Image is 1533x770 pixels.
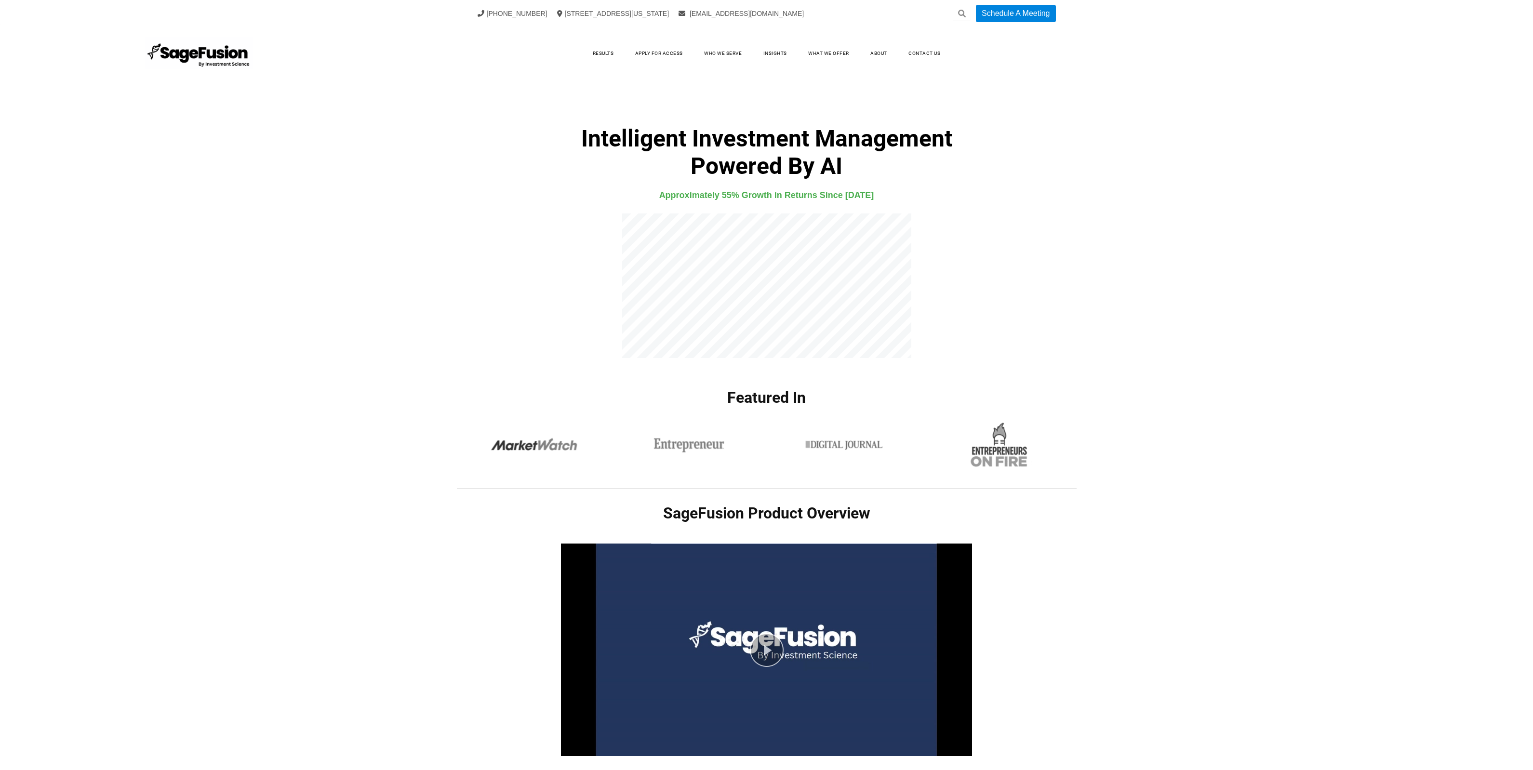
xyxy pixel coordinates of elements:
[691,152,842,180] b: Powered By AI
[478,10,547,17] a: [PHONE_NUMBER]
[583,46,624,61] a: Results
[798,421,890,469] img: -67ab9bf163f6b.png
[145,37,253,70] img: SageFusion | Intelligent Investment Management
[557,10,669,17] a: [STREET_ADDRESS][US_STATE]
[457,188,1077,202] h4: Approximately 55% Growth in Returns Since [DATE]
[754,46,797,61] a: Insights
[679,10,804,17] a: [EMAIL_ADDRESS][DOMAIN_NAME]
[488,421,580,469] img: -67ab9bd27d9ef.png
[956,421,1042,469] img: -67ab9bfe99e34.png
[694,46,751,61] a: Who We Serve
[976,5,1055,22] a: Schedule A Meeting
[626,46,693,61] a: Apply for Access
[457,388,1077,421] h1: Featured In
[457,504,1077,522] h1: SageFusion Product Overview
[799,46,859,61] a: What We Offer
[457,125,1077,180] h1: Intelligent Investment Management
[861,46,897,61] a: About
[899,46,950,61] a: Contact Us
[643,421,735,469] img: -67ab9be7b8539.png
